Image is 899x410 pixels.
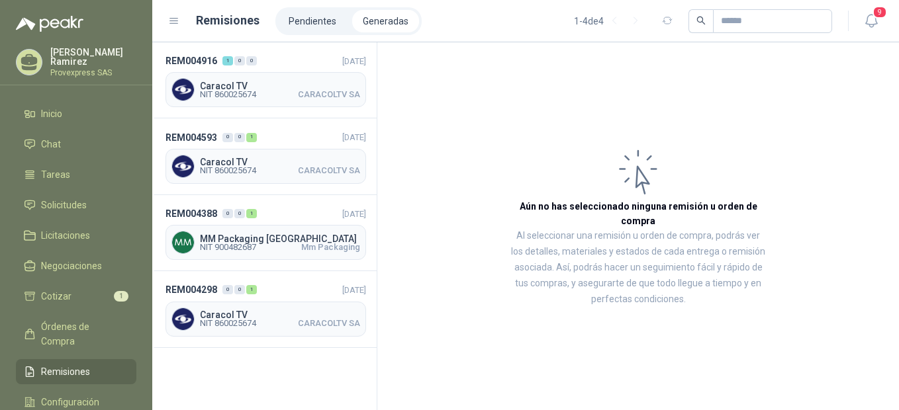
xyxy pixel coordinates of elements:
img: Company Logo [172,155,194,177]
p: Provexpress SAS [50,69,136,77]
h3: Aún no has seleccionado ninguna remisión u orden de compra [510,199,767,228]
span: Configuración [41,395,99,409]
a: Negociaciones [16,253,136,278]
span: Chat [41,137,61,151]
span: REM004298 [166,282,217,297]
span: CARACOLTV SA [298,91,360,99]
span: Solicitudes [41,198,87,212]
p: Al seleccionar una remisión u orden de compra, podrás ver los detalles, materiales y estados de c... [510,228,767,307]
a: Licitaciones [16,223,136,248]
div: 1 [246,285,257,294]
a: REM004388001[DATE] Company LogoMM Packaging [GEOGRAPHIC_DATA]NIT 900482687Mm Packaging [152,195,377,271]
a: Remisiones [16,359,136,384]
span: Negociaciones [41,259,102,273]
a: Tareas [16,162,136,187]
a: REM004916100[DATE] Company LogoCaracol TVNIT 860025674CARACOLTV SA [152,42,377,118]
a: Generadas [352,10,419,32]
span: Órdenes de Compra [41,319,124,348]
span: Cotizar [41,289,71,304]
span: Inicio [41,106,62,121]
span: NIT 860025674 [200,319,256,327]
a: REM004298001[DATE] Company LogoCaracol TVNIT 860025674CARACOLTV SA [152,271,377,347]
span: MM Packaging [GEOGRAPHIC_DATA] [200,234,360,243]
span: Licitaciones [41,228,90,243]
div: 0 [246,56,257,65]
p: [PERSON_NAME] Ramirez [50,48,136,66]
span: Caracol TV [200,310,360,319]
span: 1 [114,291,128,302]
span: Tareas [41,167,70,182]
span: NIT 860025674 [200,91,256,99]
span: CARACOLTV SA [298,167,360,175]
div: 0 [222,285,233,294]
img: Company Logo [172,79,194,101]
span: NIT 860025674 [200,167,256,175]
h1: Remisiones [196,11,260,30]
span: CARACOLTV SA [298,319,360,327]
img: Company Logo [172,231,194,253]
a: Cotizar1 [16,284,136,309]
span: Caracol TV [200,81,360,91]
div: 1 [222,56,233,65]
span: [DATE] [342,285,366,295]
span: Mm Packaging [301,243,360,251]
div: 1 [246,133,257,142]
span: Caracol TV [200,157,360,167]
div: 0 [222,209,233,218]
img: Logo peakr [16,16,83,32]
span: REM004388 [166,206,217,221]
div: 0 [222,133,233,142]
span: [DATE] [342,209,366,219]
div: 0 [234,209,245,218]
span: 9 [873,6,887,19]
span: [DATE] [342,56,366,66]
img: Company Logo [172,308,194,330]
span: REM004916 [166,54,217,68]
div: 0 [234,56,245,65]
div: 1 [246,209,257,218]
a: Órdenes de Compra [16,314,136,354]
a: Chat [16,132,136,157]
span: NIT 900482687 [200,243,256,251]
a: REM004593001[DATE] Company LogoCaracol TVNIT 860025674CARACOLTV SA [152,118,377,194]
a: Inicio [16,101,136,126]
div: 0 [234,133,245,142]
div: 1 - 4 de 4 [574,11,646,32]
span: Remisiones [41,364,90,379]
span: REM004593 [166,130,217,145]
div: 0 [234,285,245,294]
span: [DATE] [342,132,366,142]
a: Pendientes [278,10,347,32]
a: Solicitudes [16,192,136,218]
button: 9 [859,9,883,33]
span: search [696,16,706,25]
